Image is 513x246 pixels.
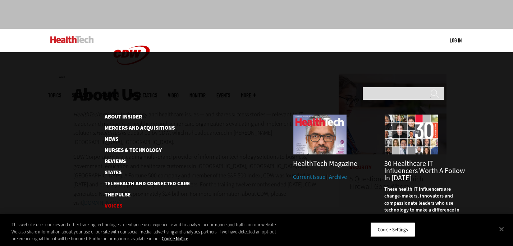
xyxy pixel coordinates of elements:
div: User menu [450,37,462,44]
a: Nurses & Technology [105,148,178,153]
img: Home [50,36,94,43]
a: States [105,170,178,175]
p: These health IT influencers are change-makers, innovators and compassionate leaders who use techn... [384,186,465,228]
button: Close [494,221,509,237]
img: Home [105,29,159,82]
a: News [105,136,178,142]
img: collage of influencers [384,114,438,155]
a: Log in [450,37,462,43]
a: Voices [105,203,178,209]
a: 30 Healthcare IT Influencers Worth a Follow in [DATE] [384,159,465,183]
a: More information about your privacy [162,236,188,242]
h3: HealthTech Magazine [293,160,374,167]
a: Mergers and Acquisitions [105,125,178,131]
a: Archive [329,173,347,181]
div: This website uses cookies and other tracking technologies to enhance user experience and to analy... [12,221,282,242]
a: Current Issue [293,173,325,181]
img: Fall 2025 Cover [293,114,347,155]
a: The Pulse [105,192,178,198]
span: | [326,173,328,181]
a: Reviews [105,159,178,164]
a: Telehealth and Connected Care [105,181,178,186]
button: Cookie Settings [370,222,415,237]
a: About Insider [105,114,178,120]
